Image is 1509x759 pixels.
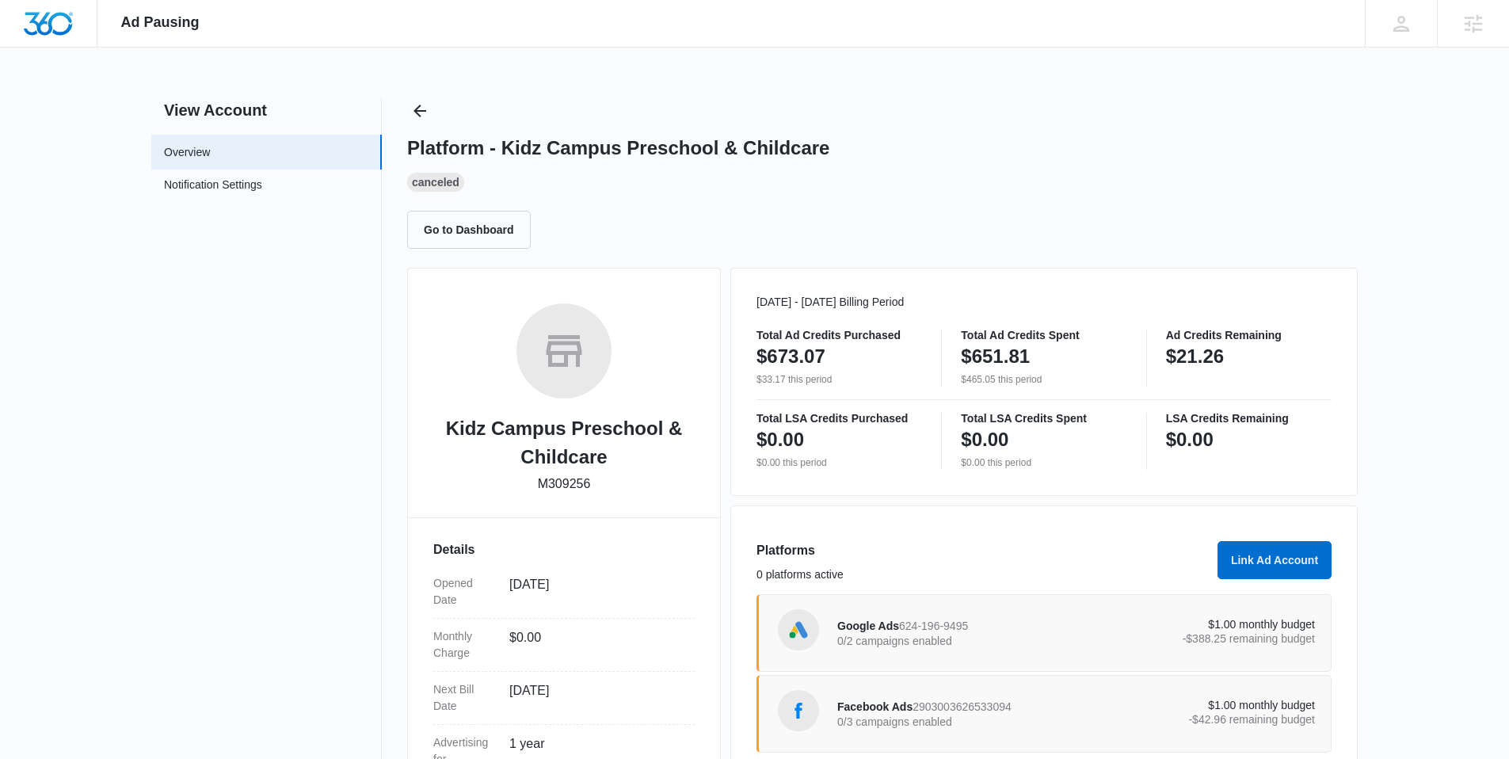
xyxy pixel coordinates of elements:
p: Total Ad Credits Spent [961,330,1126,341]
h3: Details [433,540,695,559]
p: Total LSA Credits Purchased [756,413,922,424]
p: $33.17 this period [756,372,922,387]
div: Next Bill Date[DATE] [433,672,695,725]
p: $21.26 [1166,344,1224,369]
h1: Platform - Kidz Campus Preschool & Childcare [407,136,829,160]
p: M309256 [538,475,591,494]
p: $465.05 this period [961,372,1126,387]
p: -$388.25 remaining budget [1076,633,1316,644]
p: [DATE] - [DATE] Billing Period [756,294,1332,311]
dt: Opened Date [433,575,497,608]
span: 624-196-9495 [899,620,968,632]
p: $0.00 [961,427,1008,452]
a: Overview [164,144,210,161]
a: Facebook AdsFacebook Ads29030036265330940/3 campaigns enabled$1.00 monthly budget-$42.96 remainin... [756,675,1332,753]
a: Notification Settings [164,177,262,197]
h3: Platforms [756,541,1208,560]
p: $0.00 [1166,427,1214,452]
dt: Monthly Charge [433,628,497,662]
p: $0.00 this period [756,456,922,470]
img: Google Ads [787,618,810,642]
button: Back [407,98,433,124]
p: Total Ad Credits Purchased [756,330,922,341]
p: Total LSA Credits Spent [961,413,1126,424]
p: 0/2 campaigns enabled [837,635,1076,646]
span: Ad Pausing [121,14,200,31]
p: $0.00 this period [961,456,1126,470]
button: Go to Dashboard [407,211,531,249]
span: 2903003626533094 [913,700,1012,713]
a: Go to Dashboard [407,223,540,236]
dt: Next Bill Date [433,681,497,715]
img: Facebook Ads [787,699,810,723]
a: Google AdsGoogle Ads624-196-94950/2 campaigns enabled$1.00 monthly budget-$388.25 remaining budget [756,594,1332,672]
p: $0.00 [756,427,804,452]
dd: [DATE] [509,575,682,608]
h2: View Account [151,98,382,122]
span: Facebook Ads [837,700,913,713]
p: $1.00 monthly budget [1076,700,1316,711]
p: $1.00 monthly budget [1076,619,1316,630]
p: Ad Credits Remaining [1166,330,1332,341]
p: 0/3 campaigns enabled [837,716,1076,727]
dd: $0.00 [509,628,682,662]
button: Link Ad Account [1217,541,1332,579]
div: Monthly Charge$0.00 [433,619,695,672]
div: Canceled [407,173,464,192]
p: $651.81 [961,344,1030,369]
p: 0 platforms active [756,566,1208,583]
div: Opened Date[DATE] [433,566,695,619]
h2: Kidz Campus Preschool & Childcare [433,414,695,471]
dd: [DATE] [509,681,682,715]
p: $673.07 [756,344,825,369]
p: LSA Credits Remaining [1166,413,1332,424]
span: Google Ads [837,620,899,632]
p: -$42.96 remaining budget [1076,714,1316,725]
